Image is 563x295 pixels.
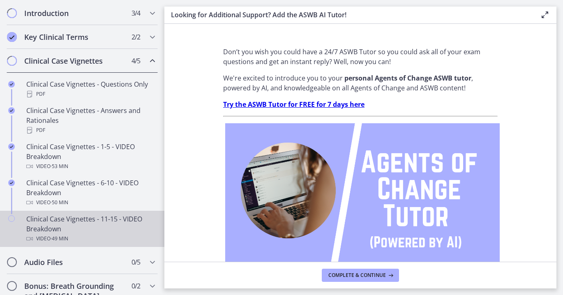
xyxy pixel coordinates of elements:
[26,89,155,99] div: PDF
[26,125,155,135] div: PDF
[132,32,140,42] span: 2 / 2
[51,161,68,171] span: · 53 min
[24,257,125,267] h2: Audio Files
[223,47,498,67] p: Don’t you wish you could have a 24/7 ASWB Tutor so you could ask all of your exam questions and g...
[26,79,155,99] div: Clinical Case Vignettes - Questions Only
[24,32,125,42] h2: Key Clinical Terms
[328,272,386,279] span: Complete & continue
[223,73,498,93] p: We're excited to introduce you to your , powered by AI, and knowledgeable on all Agents of Change...
[26,106,155,135] div: Clinical Case Vignettes - Answers and Rationales
[322,269,399,282] button: Complete & continue
[8,180,15,186] i: Completed
[344,74,471,83] strong: personal Agents of Change ASWB tutor
[223,100,365,109] a: Try the ASWB Tutor for FREE for 7 days here
[8,107,15,114] i: Completed
[132,8,140,18] span: 3 / 4
[51,198,68,207] span: · 50 min
[26,142,155,171] div: Clinical Case Vignettes - 1-5 - VIDEO Breakdown
[225,123,500,279] img: Agents_of_Change_Tutor.png
[26,178,155,207] div: Clinical Case Vignettes - 6-10 - VIDEO Breakdown
[26,198,155,207] div: Video
[51,234,68,244] span: · 49 min
[26,214,155,244] div: Clinical Case Vignettes - 11-15 - VIDEO Breakdown
[24,56,125,66] h2: Clinical Case Vignettes
[132,281,140,291] span: 0 / 2
[132,56,140,66] span: 4 / 5
[7,32,17,42] i: Completed
[8,143,15,150] i: Completed
[132,257,140,267] span: 0 / 5
[26,234,155,244] div: Video
[24,8,125,18] h2: Introduction
[8,81,15,88] i: Completed
[26,161,155,171] div: Video
[171,10,527,20] h3: Looking for Additional Support? Add the ASWB AI Tutor!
